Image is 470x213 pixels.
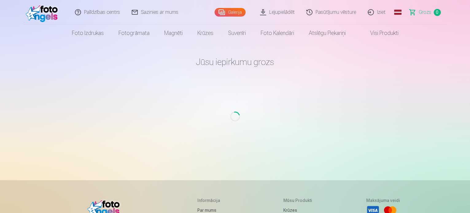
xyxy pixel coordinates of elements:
[111,25,157,42] a: Fotogrāmata
[283,197,316,203] h5: Mūsu produkti
[253,25,301,42] a: Foto kalendāri
[26,2,61,22] img: /fa1
[301,25,353,42] a: Atslēgu piekariņi
[64,25,111,42] a: Foto izdrukas
[221,25,253,42] a: Suvenīri
[366,197,400,203] h5: Maksājuma veidi
[56,56,414,67] h1: Jūsu iepirkumu grozs
[419,9,431,16] span: Grozs
[353,25,406,42] a: Visi produkti
[215,8,246,17] a: Galerija
[190,25,221,42] a: Krūzes
[197,197,233,203] h5: Informācija
[157,25,190,42] a: Magnēti
[434,9,441,16] span: 0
